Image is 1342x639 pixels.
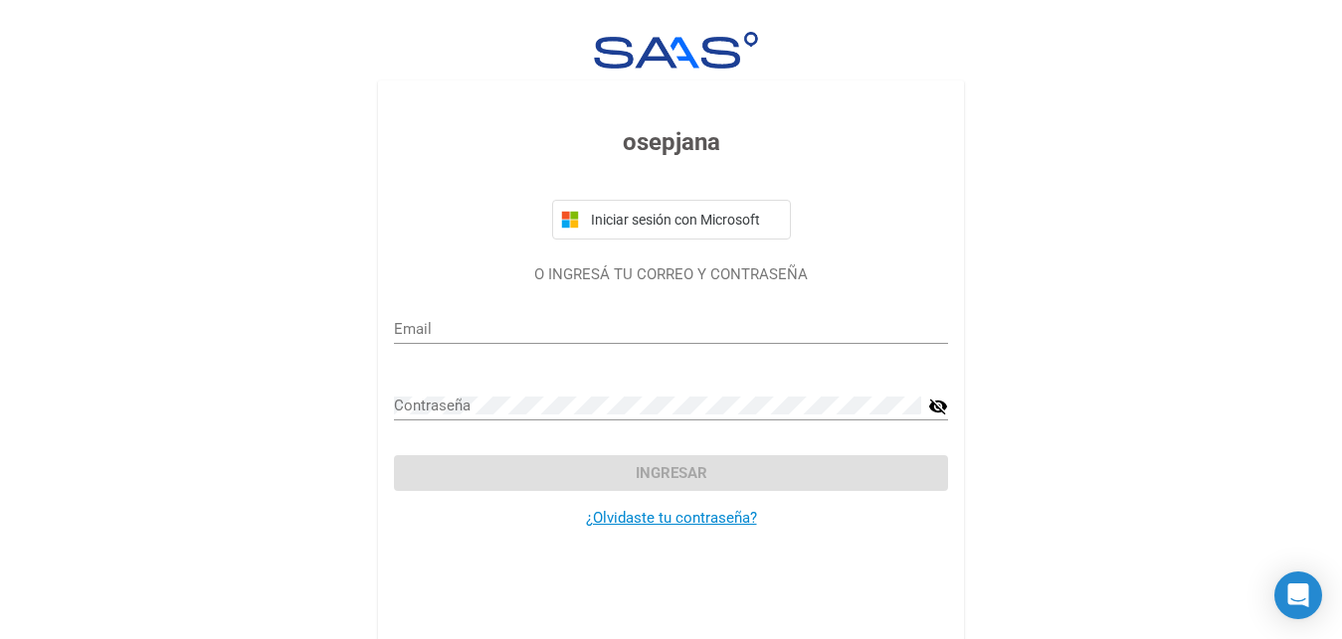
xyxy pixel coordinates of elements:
button: Ingresar [394,455,948,491]
a: ¿Olvidaste tu contraseña? [586,509,757,527]
div: Open Intercom Messenger [1274,571,1322,619]
span: Iniciar sesión con Microsoft [587,212,782,228]
mat-icon: visibility_off [928,395,948,418]
p: O INGRESÁ TU CORREO Y CONTRASEÑA [394,263,948,286]
button: Iniciar sesión con Microsoft [552,200,791,240]
span: Ingresar [636,464,707,482]
h3: osepjana [394,124,948,160]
